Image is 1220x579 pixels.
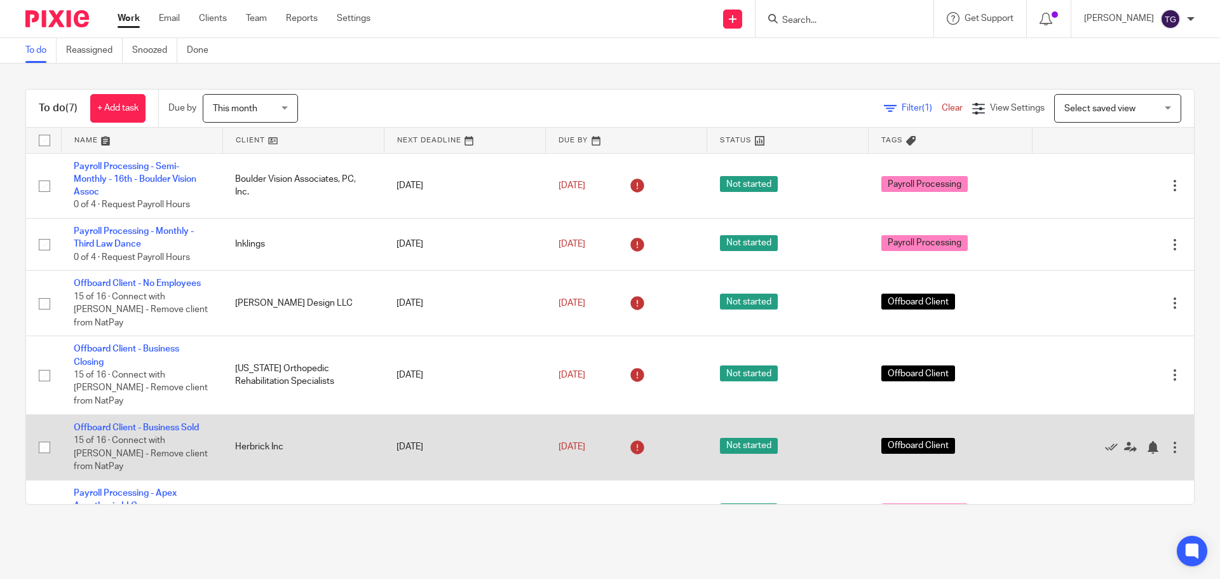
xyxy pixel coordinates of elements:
[559,371,585,379] span: [DATE]
[222,414,384,480] td: Herbrick Inc
[1105,440,1124,453] a: Mark as done
[286,12,318,25] a: Reports
[881,294,955,310] span: Offboard Client
[199,12,227,25] a: Clients
[74,201,190,210] span: 0 of 4 · Request Payroll Hours
[213,104,257,113] span: This month
[902,104,942,112] span: Filter
[337,12,370,25] a: Settings
[720,235,778,251] span: Not started
[942,104,963,112] a: Clear
[384,219,545,271] td: [DATE]
[881,438,955,454] span: Offboard Client
[246,12,267,25] a: Team
[74,489,177,510] a: Payroll Processing - Apex Anesthesia LLC
[384,414,545,480] td: [DATE]
[881,503,968,519] span: Payroll Processing
[384,480,545,545] td: [DATE]
[881,235,968,251] span: Payroll Processing
[74,344,179,366] a: Offboard Client - Business Closing
[720,365,778,381] span: Not started
[74,227,194,249] a: Payroll Processing - Monthly - Third Law Dance
[222,271,384,336] td: [PERSON_NAME] Design LLC
[559,181,585,190] span: [DATE]
[559,442,585,451] span: [DATE]
[74,253,190,262] span: 0 of 4 · Request Payroll Hours
[74,436,208,471] span: 15 of 16 · Connect with [PERSON_NAME] - Remove client from NatPay
[881,137,903,144] span: Tags
[1084,12,1154,25] p: [PERSON_NAME]
[922,104,932,112] span: (1)
[39,102,78,115] h1: To do
[720,294,778,310] span: Not started
[222,480,384,545] td: Apex Anesthesia, LLC
[781,15,895,27] input: Search
[965,14,1013,23] span: Get Support
[222,336,384,414] td: [US_STATE] Orthopedic Rehabilitation Specialists
[74,423,199,432] a: Offboard Client - Business Sold
[1064,104,1135,113] span: Select saved view
[222,219,384,271] td: Inklings
[74,292,208,327] span: 15 of 16 · Connect with [PERSON_NAME] - Remove client from NatPay
[881,365,955,381] span: Offboard Client
[384,336,545,414] td: [DATE]
[25,38,57,63] a: To do
[1160,9,1181,29] img: svg%3E
[74,371,208,405] span: 15 of 16 · Connect with [PERSON_NAME] - Remove client from NatPay
[90,94,146,123] a: + Add task
[132,38,177,63] a: Snoozed
[559,299,585,308] span: [DATE]
[74,162,196,197] a: Payroll Processing - Semi-Monthly - 16th - Boulder Vision Assoc
[168,102,196,114] p: Due by
[384,153,545,219] td: [DATE]
[990,104,1045,112] span: View Settings
[66,38,123,63] a: Reassigned
[118,12,140,25] a: Work
[65,103,78,113] span: (7)
[74,279,201,288] a: Offboard Client - No Employees
[720,176,778,192] span: Not started
[720,438,778,454] span: Not started
[187,38,218,63] a: Done
[881,176,968,192] span: Payroll Processing
[720,503,778,519] span: Not started
[559,240,585,249] span: [DATE]
[159,12,180,25] a: Email
[384,271,545,336] td: [DATE]
[222,153,384,219] td: Boulder Vision Associates, PC, Inc.
[25,10,89,27] img: Pixie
